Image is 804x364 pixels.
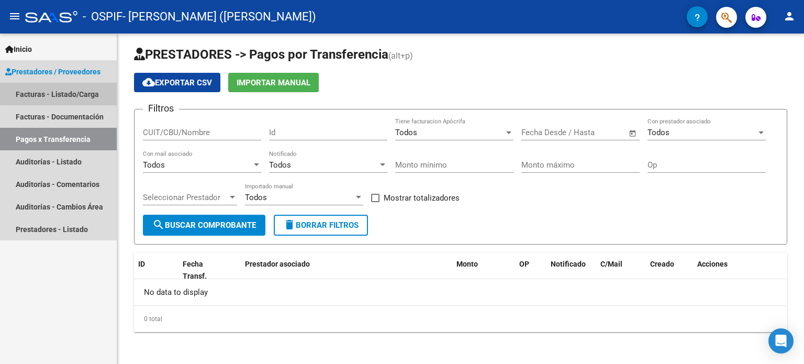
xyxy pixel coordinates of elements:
span: Todos [245,193,267,202]
datatable-header-cell: C/Mail [596,253,646,288]
datatable-header-cell: Creado [646,253,693,288]
datatable-header-cell: Monto [452,253,515,288]
h3: Filtros [143,101,179,116]
mat-icon: search [152,218,165,231]
mat-icon: menu [8,10,21,23]
span: Borrar Filtros [283,220,359,230]
span: Buscar Comprobante [152,220,256,230]
span: OP [519,260,529,268]
span: Acciones [697,260,728,268]
mat-icon: person [783,10,796,23]
span: Creado [650,260,674,268]
datatable-header-cell: OP [515,253,546,288]
span: Todos [395,128,417,137]
div: No data to display [134,279,787,305]
input: Fecha inicio [521,128,564,137]
span: PRESTADORES -> Pagos por Transferencia [134,47,388,62]
span: Todos [647,128,669,137]
span: Mostrar totalizadores [384,192,460,204]
datatable-header-cell: Prestador asociado [241,253,452,288]
span: Todos [269,160,291,170]
datatable-header-cell: Fecha Transf. [178,253,226,288]
div: Open Intercom Messenger [768,328,794,354]
datatable-header-cell: Acciones [693,253,787,288]
span: ID [138,260,145,268]
mat-icon: delete [283,218,296,231]
span: - [PERSON_NAME] ([PERSON_NAME]) [122,5,316,28]
span: Prestador asociado [245,260,310,268]
div: 0 total [134,306,787,332]
span: Notificado [551,260,586,268]
button: Open calendar [627,127,639,139]
button: Exportar CSV [134,73,220,92]
button: Importar Manual [228,73,319,92]
input: Fecha fin [573,128,624,137]
span: Prestadores / Proveedores [5,66,100,78]
span: (alt+p) [388,51,413,61]
span: Fecha Transf. [183,260,207,280]
span: Todos [143,160,165,170]
span: C/Mail [600,260,622,268]
span: - OSPIF [83,5,122,28]
span: Inicio [5,43,32,55]
mat-icon: cloud_download [142,76,155,89]
span: Importar Manual [237,78,310,87]
span: Exportar CSV [142,78,212,87]
datatable-header-cell: Notificado [546,253,596,288]
span: Monto [456,260,478,268]
button: Buscar Comprobante [143,215,265,236]
button: Borrar Filtros [274,215,368,236]
span: Seleccionar Prestador [143,193,228,202]
datatable-header-cell: ID [134,253,178,288]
